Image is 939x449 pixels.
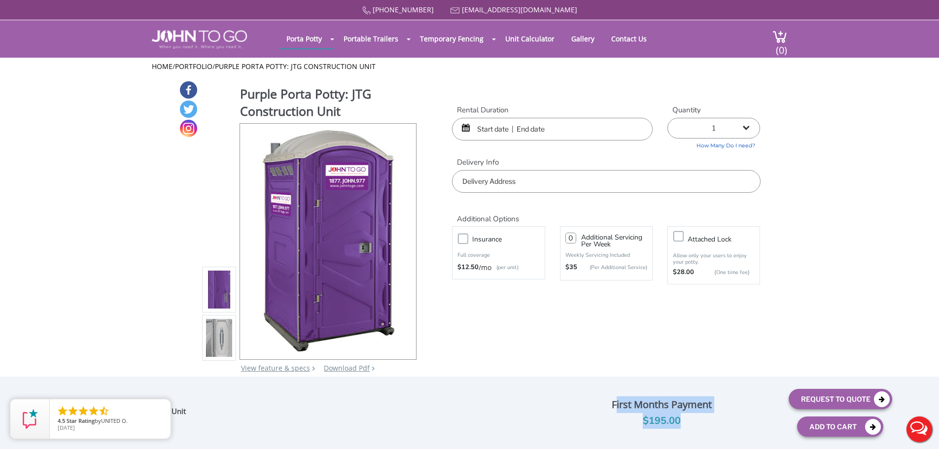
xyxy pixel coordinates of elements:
[279,29,329,48] a: Porta Potty
[152,62,787,71] ul: / /
[312,366,315,371] img: right arrow icon
[88,405,100,417] li: 
[58,418,163,425] span: by
[673,268,694,277] strong: $28.00
[98,405,110,417] li: 
[457,250,539,260] p: Full coverage
[241,363,310,373] a: View feature & specs
[462,5,577,14] a: [EMAIL_ADDRESS][DOMAIN_NAME]
[373,5,434,14] a: [PHONE_NUMBER]
[673,252,755,265] p: Allow only your users to enjoy your potty.
[58,417,65,424] span: 4.5
[180,101,197,118] a: Twitter
[457,263,479,273] strong: $12.50
[253,124,403,356] img: Product
[451,7,460,14] img: Mail
[413,29,491,48] a: Temporary Fencing
[67,405,79,417] li: 
[452,203,760,224] h2: Additional Options
[789,389,892,409] button: Request To Quote
[240,85,417,122] h1: Purple Porta Potty: JTG Construction Unit
[57,405,69,417] li: 
[775,35,787,57] span: (0)
[564,29,602,48] a: Gallery
[452,105,653,115] label: Rental Duration
[667,138,760,150] a: How Many Do I need?
[604,29,654,48] a: Contact Us
[152,62,173,71] a: Home
[152,30,247,49] img: JOHN to go
[452,118,653,140] input: Start date | End date
[581,234,647,248] h3: Additional Servicing Per Week
[324,363,370,373] a: Download Pdf
[577,264,647,271] p: (Per Additional Service)
[202,376,417,385] div: Colors may vary
[472,233,549,245] h3: Insurance
[452,157,760,168] label: Delivery Info
[336,29,406,48] a: Portable Trailers
[542,413,781,429] div: $195.00
[180,81,197,99] a: Facebook
[565,251,647,259] p: Weekly Servicing Included
[175,62,212,71] a: Portfolio
[362,6,371,15] img: Call
[67,417,95,424] span: Star Rating
[180,120,197,137] a: Instagram
[797,416,883,437] button: Add To Cart
[688,233,765,245] h3: Attached lock
[457,263,539,273] div: /mo
[77,405,89,417] li: 
[452,170,760,193] input: Delivery Address
[772,30,787,43] img: cart a
[542,396,781,413] div: First Months Payment
[699,268,750,277] p: {One time fee}
[206,173,233,406] img: Product
[20,409,40,429] img: Review Rating
[58,424,75,431] span: [DATE]
[900,410,939,449] button: Live Chat
[101,417,128,424] span: UNITED O.
[667,105,760,115] label: Quantity
[565,233,576,243] input: 0
[565,263,577,273] strong: $35
[215,62,376,71] a: Purple Porta Potty: JTG Construction Unit
[498,29,562,48] a: Unit Calculator
[491,263,519,273] p: (per unit)
[372,366,375,371] img: chevron.png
